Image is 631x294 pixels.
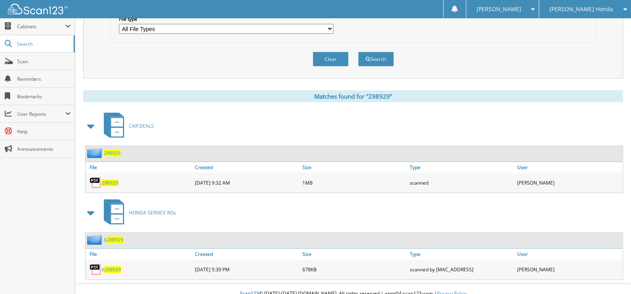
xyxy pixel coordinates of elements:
[129,209,176,216] span: HONDA SERVICE ROs
[193,162,300,173] a: Created
[193,175,300,191] div: [DATE] 9:32 AM
[83,90,623,102] div: Matches found for "298929"
[408,175,515,191] div: scanned
[17,111,65,117] span: User Reports
[408,261,515,277] div: scanned by [MAC_ADDRESS]
[104,150,121,156] a: 298929
[104,236,123,243] a: 6298929
[515,249,623,259] a: User
[300,162,408,173] a: Size
[87,148,104,158] img: folder2.png
[17,146,71,152] span: Announcements
[408,162,515,173] a: Type
[193,249,300,259] a: Created
[99,110,154,142] a: CAR DEALS
[193,261,300,277] div: [DATE] 5:39 PM
[17,58,71,65] span: Scan
[107,236,123,243] span: 298929
[313,52,349,66] button: Clear
[591,256,631,294] iframe: Chat Widget
[549,7,613,12] span: [PERSON_NAME] Honda
[101,179,118,186] a: 298929
[300,249,408,259] a: Size
[515,162,623,173] a: User
[129,123,154,129] span: CAR DEALS
[17,23,65,30] span: Cabinets
[99,197,176,228] a: HONDA SERVICE ROs
[300,261,408,277] div: 678KB
[8,4,68,14] img: scan123-logo-white.svg
[86,162,193,173] a: File
[515,261,623,277] div: [PERSON_NAME]
[17,76,71,82] span: Reminders
[119,16,333,22] label: File type
[90,263,101,275] img: PDF.png
[86,249,193,259] a: File
[17,128,71,135] span: Help
[515,175,623,191] div: [PERSON_NAME]
[476,7,521,12] span: [PERSON_NAME]
[87,235,104,245] img: folder2.png
[17,41,70,47] span: Search
[101,266,121,273] a: 6298929
[104,266,121,273] span: 298929
[17,93,71,100] span: Bookmarks
[90,177,101,189] img: PDF.png
[408,249,515,259] a: Type
[300,175,408,191] div: 1MB
[358,52,394,66] button: Search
